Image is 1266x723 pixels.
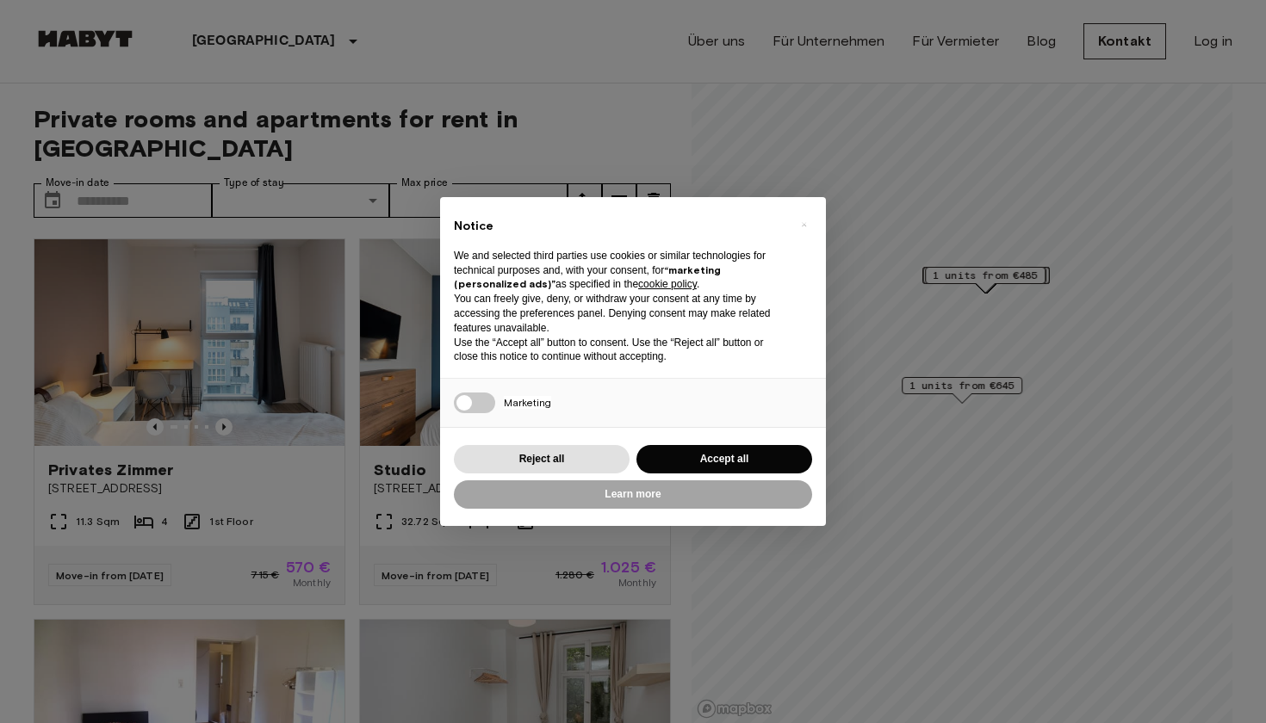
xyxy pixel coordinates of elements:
button: Reject all [454,445,630,473]
strong: “marketing (personalized ads)” [454,263,721,291]
span: × [801,214,807,235]
p: Use the “Accept all” button to consent. Use the “Reject all” button or close this notice to conti... [454,336,785,365]
h2: Notice [454,218,785,235]
p: We and selected third parties use cookies or similar technologies for technical purposes and, wit... [454,249,785,292]
button: Learn more [454,480,812,509]
button: Close this notice [790,211,817,238]
span: Marketing [504,396,551,409]
button: Accept all [636,445,812,473]
p: You can freely give, deny, or withdraw your consent at any time by accessing the preferences pane... [454,292,785,335]
a: cookie policy [638,278,697,290]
